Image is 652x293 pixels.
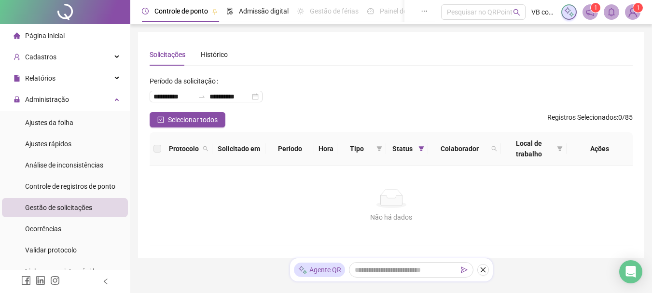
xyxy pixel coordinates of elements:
[198,93,206,100] span: to
[461,266,468,273] span: send
[25,225,61,233] span: Ocorrências
[25,96,69,103] span: Administração
[50,276,60,285] span: instagram
[547,113,617,121] span: Registros Selecionados
[367,8,374,14] span: dashboard
[491,146,497,152] span: search
[418,146,424,152] span: filter
[102,278,109,285] span: left
[25,161,103,169] span: Análise de inconsistências
[14,54,20,60] span: user-add
[625,5,640,19] img: 89507
[416,141,426,156] span: filter
[591,3,600,13] sup: 1
[36,276,45,285] span: linkedin
[161,212,621,223] div: Não há dados
[480,266,486,273] span: close
[586,8,595,16] span: notification
[157,116,164,123] span: check-square
[212,9,218,14] span: pushpin
[637,4,640,11] span: 1
[150,112,225,127] button: Selecionar todos
[570,143,629,154] div: Ações
[21,276,31,285] span: facebook
[142,8,149,14] span: clock-circle
[375,141,384,156] span: filter
[265,132,314,166] th: Período
[547,112,633,127] span: : 0 / 85
[14,75,20,82] span: file
[168,114,218,125] span: Selecionar todos
[25,140,71,148] span: Ajustes rápidos
[25,32,65,40] span: Página inicial
[513,9,520,16] span: search
[555,136,565,161] span: filter
[489,141,499,156] span: search
[557,146,563,152] span: filter
[314,132,337,166] th: Hora
[564,7,574,17] img: sparkle-icon.fc2bf0ac1784a2077858766a79e2daf3.svg
[169,143,199,154] span: Protocolo
[212,132,265,166] th: Solicitado em
[607,8,616,16] span: bell
[619,260,642,283] div: Open Intercom Messenger
[198,93,206,100] span: swap-right
[25,182,115,190] span: Controle de registros de ponto
[25,119,73,126] span: Ajustes da folha
[594,4,597,11] span: 1
[294,263,345,277] div: Agente QR
[14,96,20,103] span: lock
[531,7,555,17] span: VB complex
[380,7,417,15] span: Painel do DP
[432,143,487,154] span: Colaborador
[390,143,415,154] span: Status
[341,143,373,154] span: Tipo
[201,141,210,156] span: search
[376,146,382,152] span: filter
[226,8,233,14] span: file-done
[421,8,428,14] span: ellipsis
[25,53,56,61] span: Cadastros
[25,204,92,211] span: Gestão de solicitações
[310,7,359,15] span: Gestão de férias
[150,73,222,89] label: Período da solicitação
[25,74,55,82] span: Relatórios
[298,265,307,275] img: sparkle-icon.fc2bf0ac1784a2077858766a79e2daf3.svg
[25,267,98,275] span: Link para registro rápido
[505,138,553,159] span: Local de trabalho
[203,146,208,152] span: search
[14,32,20,39] span: home
[154,7,208,15] span: Controle de ponto
[150,49,185,60] div: Solicitações
[633,3,643,13] sup: Atualize o seu contato no menu Meus Dados
[239,7,289,15] span: Admissão digital
[25,246,77,254] span: Validar protocolo
[201,49,228,60] div: Histórico
[297,8,304,14] span: sun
